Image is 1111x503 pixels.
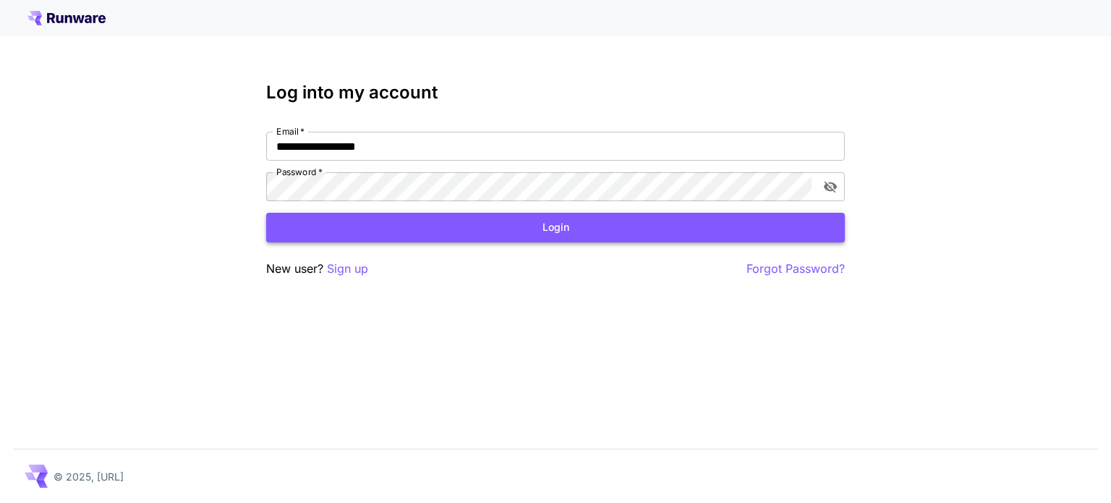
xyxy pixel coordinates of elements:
button: Sign up [327,260,368,278]
label: Password [276,166,323,178]
button: Forgot Password? [746,260,845,278]
p: New user? [266,260,368,278]
p: © 2025, [URL] [54,469,124,484]
button: Login [266,213,845,242]
button: toggle password visibility [817,174,843,200]
label: Email [276,125,305,138]
h3: Log into my account [266,83,845,103]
